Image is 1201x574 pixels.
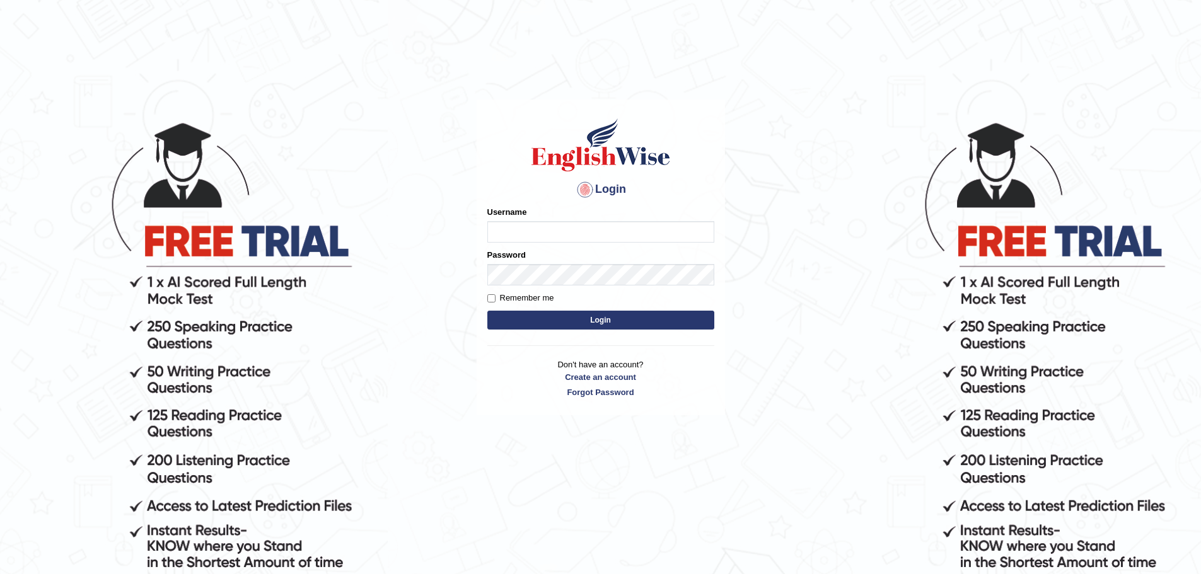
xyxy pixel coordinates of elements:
input: Remember me [487,294,496,302]
a: Create an account [487,371,714,383]
p: Don't have an account? [487,359,714,398]
a: Forgot Password [487,386,714,398]
button: Login [487,311,714,330]
label: Password [487,249,526,261]
h4: Login [487,180,714,200]
label: Remember me [487,292,554,304]
img: Logo of English Wise sign in for intelligent practice with AI [529,117,673,173]
label: Username [487,206,527,218]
